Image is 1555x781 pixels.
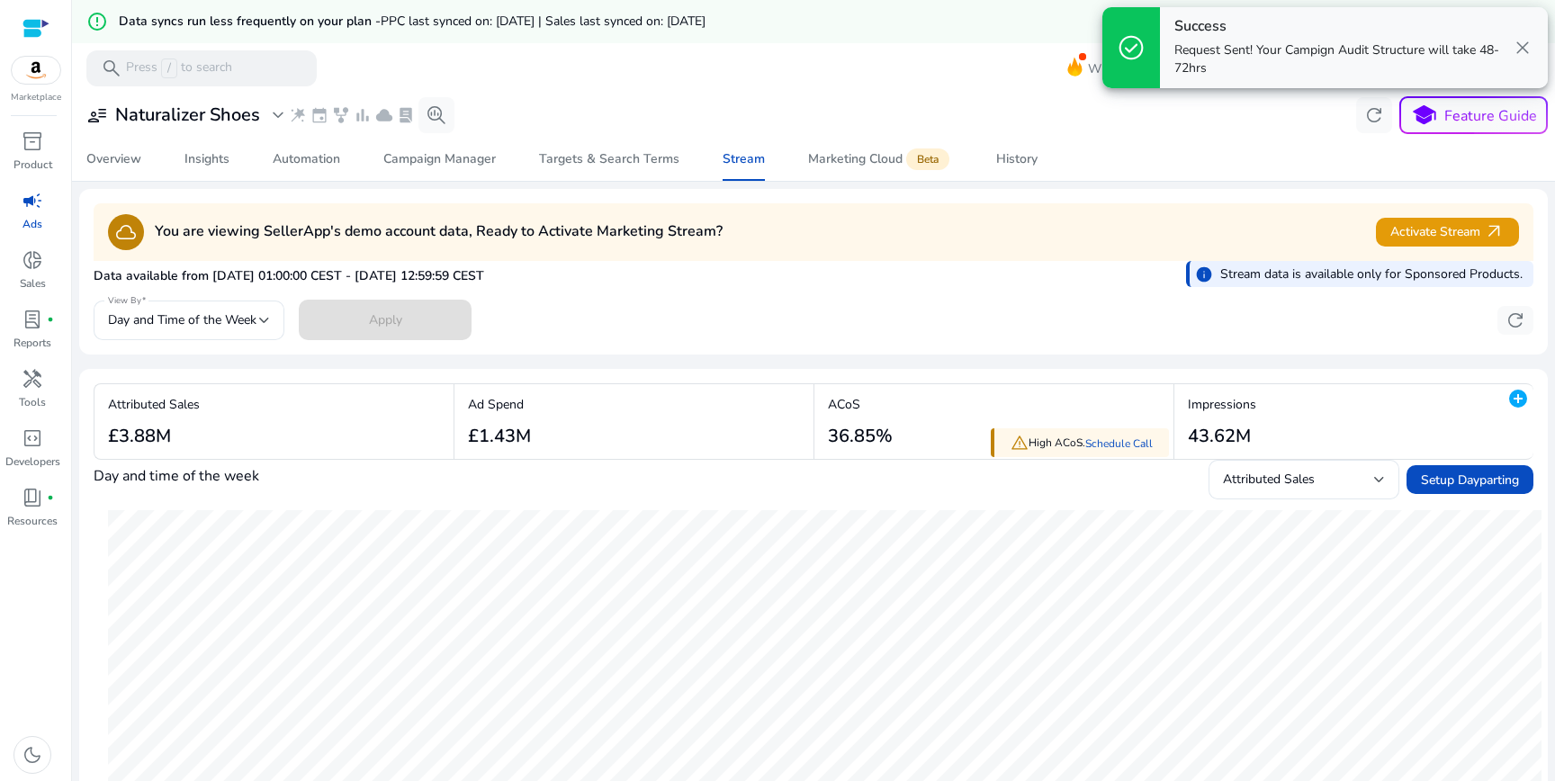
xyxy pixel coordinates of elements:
span: user_attributes [86,104,108,126]
h4: Success [1174,18,1508,35]
span: refresh [1363,104,1385,126]
mat-icon: add_circle [1507,388,1529,409]
span: / [161,58,177,78]
h4: You are viewing SellerApp's demo account data, Ready to Activate Marketing Stream? [155,223,723,240]
span: Activate Stream [1390,221,1505,242]
img: amazon.svg [12,57,60,84]
p: Resources [7,513,58,529]
span: check_circle [1117,33,1146,62]
p: Attributed Sales [108,395,200,414]
span: donut_small [22,249,43,271]
div: History [996,153,1038,166]
div: Marketing Cloud [808,152,953,166]
p: Data available from [DATE] 01:00:00 CEST - [DATE] 12:59:59 CEST [94,267,484,285]
span: school [1411,103,1437,129]
div: Campaign Manager [383,153,496,166]
p: Feature Guide [1444,105,1537,127]
span: wand_stars [289,106,307,124]
span: search [101,58,122,79]
p: Reports [13,335,51,351]
p: Product [13,157,52,173]
span: PPC last synced on: [DATE] | Sales last synced on: [DATE] [381,13,706,30]
p: Request Sent! Your Campign Audit Structure will take 48-72hrs [1174,41,1508,77]
p: Sales [20,275,46,292]
h3: 43.62M [1188,426,1256,447]
span: cloud [375,106,393,124]
span: Setup Dayparting [1421,471,1519,489]
h4: Day and time of the week [94,468,259,485]
p: Impressions [1188,395,1256,414]
span: arrow_outward [1484,221,1505,242]
p: Press to search [126,58,232,78]
h3: Naturalizer Shoes [115,104,260,126]
div: Stream [723,153,765,166]
span: close [1512,37,1533,58]
span: lab_profile [397,106,415,124]
span: Beta [906,148,949,170]
div: Insights [184,153,229,166]
span: info [1195,265,1213,283]
span: search_insights [426,104,447,126]
span: bar_chart [354,106,372,124]
div: Targets & Search Terms [539,153,679,166]
p: Tools [19,394,46,410]
a: Schedule Call [1085,436,1153,451]
p: Stream data is available only for Sponsored Products. [1220,265,1523,283]
span: code_blocks [22,427,43,449]
span: fiber_manual_record [47,316,54,323]
span: inventory_2 [22,130,43,152]
span: warning [1011,434,1029,452]
span: expand_more [267,104,289,126]
div: Overview [86,153,141,166]
h3: £3.88M [108,426,200,447]
span: cloud [115,221,137,243]
span: handyman [22,368,43,390]
span: Day and Time of the Week [108,311,256,328]
span: book_4 [22,487,43,508]
p: Marketplace [11,91,61,104]
span: Attributed Sales [1223,471,1315,488]
span: What's New [1088,53,1158,85]
span: campaign [22,190,43,211]
p: Ads [22,216,42,232]
p: Ad Spend [468,395,531,414]
span: refresh [1505,310,1526,331]
span: lab_profile [22,309,43,330]
span: dark_mode [22,744,43,766]
span: event [310,106,328,124]
h5: Data syncs run less frequently on your plan - [119,14,706,30]
div: Automation [273,153,340,166]
mat-label: View By [108,294,141,307]
span: fiber_manual_record [47,494,54,501]
p: Developers [5,453,60,470]
mat-icon: error_outline [86,11,108,32]
h3: £1.43M [468,426,531,447]
span: family_history [332,106,350,124]
div: High ACoS. [991,428,1169,458]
